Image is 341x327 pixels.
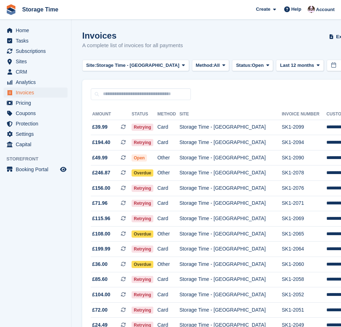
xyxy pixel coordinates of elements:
span: £36.00 [92,261,108,268]
td: SK1-2090 [282,150,326,165]
span: Overdue [132,231,153,238]
th: Method [157,109,179,120]
td: SK1-2052 [282,287,326,303]
td: Card [157,211,179,227]
td: Card [157,120,179,135]
span: Sites [16,56,59,66]
a: menu [4,139,68,149]
a: menu [4,88,68,98]
span: Retrying [132,200,153,207]
th: Amount [91,109,132,120]
span: Retrying [132,246,153,253]
span: Settings [16,129,59,139]
span: Open [132,154,147,162]
span: Retrying [132,307,153,314]
span: £72.00 [92,306,108,314]
td: SK1-2076 [282,181,326,196]
td: Card [157,302,179,318]
a: menu [4,119,68,129]
span: CRM [16,67,59,77]
span: Home [16,25,59,35]
td: Card [157,196,179,211]
span: Coupons [16,108,59,118]
span: £85.60 [92,276,108,283]
span: All [214,62,220,69]
td: Other [157,257,179,272]
a: Preview store [59,165,68,174]
span: £199.99 [92,245,110,253]
td: Other [157,165,179,181]
span: Retrying [132,185,153,192]
button: Method: All [192,60,229,71]
span: Create [256,6,270,13]
span: £71.96 [92,199,108,207]
td: SK1-2060 [282,257,326,272]
span: £49.99 [92,154,108,162]
button: Site: Storage Time - [GEOGRAPHIC_DATA] [82,60,189,71]
span: £115.96 [92,215,110,222]
span: Retrying [132,215,153,222]
a: menu [4,67,68,77]
a: menu [4,25,68,35]
span: £104.00 [92,291,110,298]
span: Overdue [132,169,153,177]
span: Capital [16,139,59,149]
td: Other [157,226,179,242]
td: SK1-2065 [282,226,326,242]
a: menu [4,98,68,108]
span: Booking Portal [16,164,59,174]
p: A complete list of invoices for all payments [82,41,183,50]
span: Account [316,6,335,13]
span: £194.40 [92,139,110,146]
span: Overdue [132,261,153,268]
td: Storage Time - [GEOGRAPHIC_DATA] [179,226,282,242]
span: Subscriptions [16,46,59,56]
td: SK1-2078 [282,165,326,181]
th: Site [179,109,282,120]
span: Method: [196,62,214,69]
span: Retrying [132,291,153,298]
td: SK1-2094 [282,135,326,150]
span: £108.00 [92,230,110,238]
span: Retrying [132,124,153,131]
td: Other [157,150,179,165]
span: £156.00 [92,184,110,192]
td: SK1-2058 [282,272,326,287]
td: Storage Time - [GEOGRAPHIC_DATA] [179,272,282,287]
td: SK1-2099 [282,120,326,135]
span: £246.87 [92,169,110,177]
a: menu [4,108,68,118]
img: stora-icon-8386f47178a22dfd0bd8f6a31ec36ba5ce8667c1dd55bd0f319d3a0aa187defe.svg [6,4,16,15]
td: Storage Time - [GEOGRAPHIC_DATA] [179,257,282,272]
span: Help [291,6,301,13]
span: Invoices [16,88,59,98]
span: Status: [236,62,252,69]
td: Storage Time - [GEOGRAPHIC_DATA] [179,120,282,135]
td: SK1-2051 [282,302,326,318]
td: Storage Time - [GEOGRAPHIC_DATA] [179,302,282,318]
th: Invoice Number [282,109,326,120]
h1: Invoices [82,31,183,40]
span: Pricing [16,98,59,108]
td: Card [157,135,179,150]
td: Storage Time - [GEOGRAPHIC_DATA] [179,135,282,150]
td: Card [157,242,179,257]
a: menu [4,36,68,46]
td: Storage Time - [GEOGRAPHIC_DATA] [179,242,282,257]
span: Storefront [6,155,71,163]
td: SK1-2064 [282,242,326,257]
a: menu [4,129,68,139]
a: Storage Time [19,4,61,15]
td: Card [157,272,179,287]
span: £39.99 [92,123,108,131]
a: menu [4,56,68,66]
button: Status: Open [232,60,273,71]
td: Card [157,287,179,303]
td: SK1-2069 [282,211,326,227]
td: Card [157,181,179,196]
button: Last 12 months [276,60,323,71]
span: Last 12 months [280,62,314,69]
a: menu [4,77,68,87]
img: Saeed [308,6,315,13]
td: Storage Time - [GEOGRAPHIC_DATA] [179,165,282,181]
